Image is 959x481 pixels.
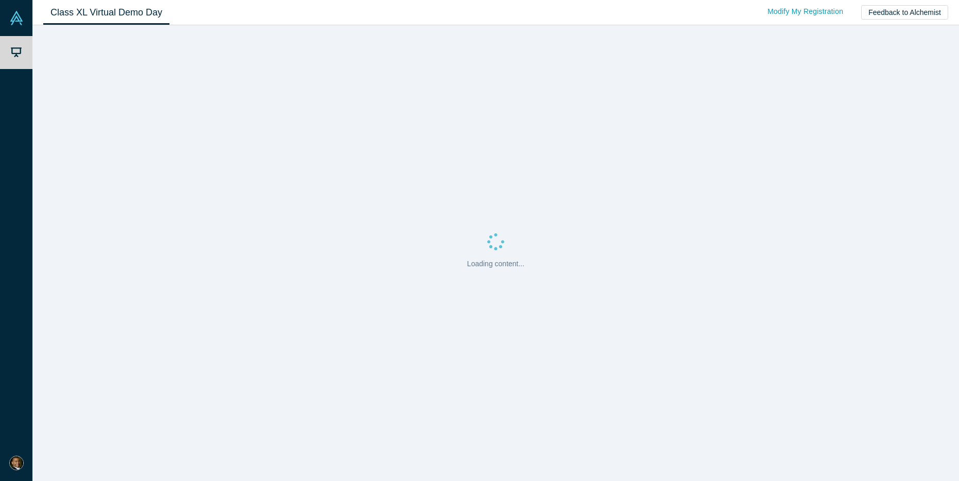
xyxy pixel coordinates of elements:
img: Juan Scarlett's Account [9,456,24,470]
button: Feedback to Alchemist [861,5,948,20]
a: Modify My Registration [757,3,854,21]
img: Alchemist Vault Logo [9,11,24,25]
a: Class XL Virtual Demo Day [43,1,169,25]
p: Loading content... [467,259,524,269]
